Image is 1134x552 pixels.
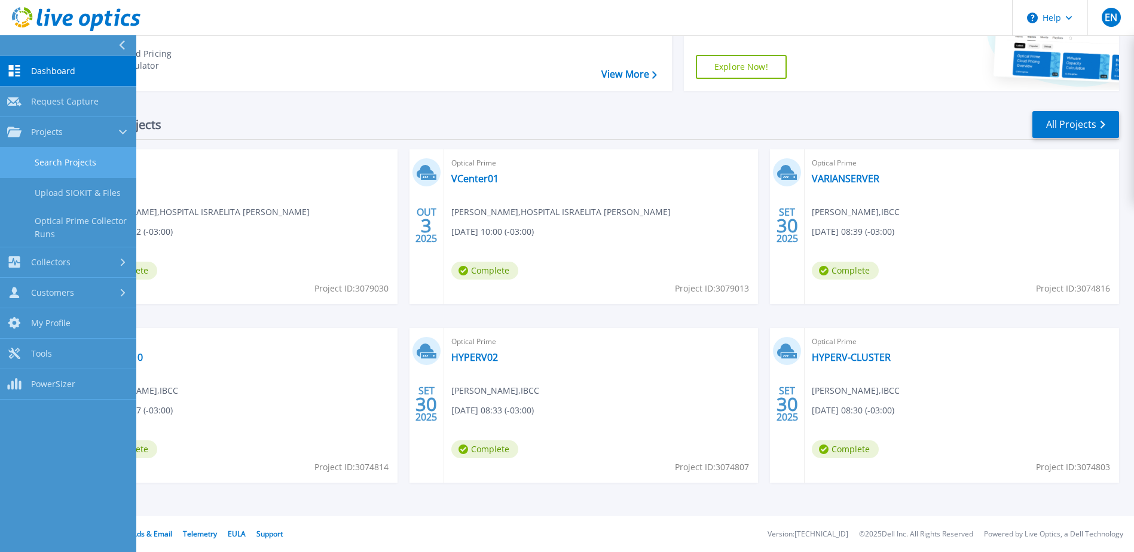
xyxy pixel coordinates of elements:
[451,404,534,417] span: [DATE] 08:33 (-03:00)
[1036,461,1110,474] span: Project ID: 3074803
[859,530,973,538] li: © 2025 Dell Inc. All Rights Reserved
[183,529,217,539] a: Telemetry
[768,530,848,538] li: Version: [TECHNICAL_ID]
[451,206,671,219] span: [PERSON_NAME] , HOSPITAL ISRAELITA [PERSON_NAME]
[31,379,75,390] span: PowerSizer
[451,440,518,458] span: Complete
[984,530,1123,538] li: Powered by Live Optics, a Dell Technology
[451,384,539,397] span: [PERSON_NAME] , IBCC
[812,206,900,219] span: [PERSON_NAME] , IBCC
[1036,282,1110,295] span: Project ID: 3074816
[421,220,432,231] span: 3
[812,262,879,280] span: Complete
[675,282,749,295] span: Project ID: 3079013
[812,351,891,363] a: HYPERV-CLUSTER
[1032,111,1119,138] a: All Projects
[776,204,799,247] div: SET 2025
[451,262,518,280] span: Complete
[812,157,1112,170] span: Optical Prime
[314,282,389,295] span: Project ID: 3079030
[601,69,657,80] a: View More
[228,529,246,539] a: EULA
[675,461,749,474] span: Project ID: 3074807
[85,45,218,75] a: Cloud Pricing Calculator
[1105,13,1117,22] span: EN
[90,157,390,170] span: Optical Prime
[117,48,213,72] div: Cloud Pricing Calculator
[696,55,787,79] a: Explore Now!
[31,287,74,298] span: Customers
[451,335,751,348] span: Optical Prime
[451,225,534,238] span: [DATE] 10:00 (-03:00)
[31,348,52,359] span: Tools
[812,335,1112,348] span: Optical Prime
[777,399,798,409] span: 30
[812,225,894,238] span: [DATE] 08:39 (-03:00)
[31,66,75,76] span: Dashboard
[256,529,283,539] a: Support
[132,529,172,539] a: Ads & Email
[31,96,99,107] span: Request Capture
[776,382,799,426] div: SET 2025
[90,335,390,348] span: Optical Prime
[451,157,751,170] span: Optical Prime
[812,173,879,185] a: VARIANSERVER
[415,399,437,409] span: 30
[90,206,310,219] span: [PERSON_NAME] , HOSPITAL ISRAELITA [PERSON_NAME]
[812,440,879,458] span: Complete
[314,461,389,474] span: Project ID: 3074814
[31,257,71,268] span: Collectors
[415,382,438,426] div: SET 2025
[451,351,498,363] a: HYPERV02
[31,318,71,329] span: My Profile
[31,127,63,137] span: Projects
[812,404,894,417] span: [DATE] 08:30 (-03:00)
[415,204,438,247] div: OUT 2025
[451,173,499,185] a: VCenter01
[812,384,900,397] span: [PERSON_NAME] , IBCC
[777,220,798,231] span: 30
